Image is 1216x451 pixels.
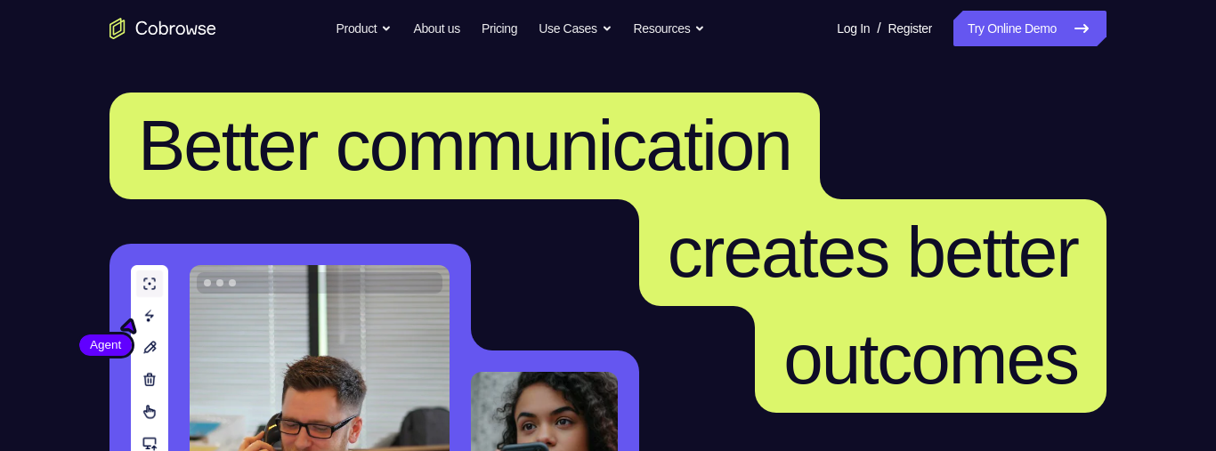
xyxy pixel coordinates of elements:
[634,11,706,46] button: Resources
[539,11,612,46] button: Use Cases
[837,11,870,46] a: Log In
[482,11,517,46] a: Pricing
[109,18,216,39] a: Go to the home page
[413,11,459,46] a: About us
[783,319,1078,399] span: outcomes
[668,213,1078,292] span: creates better
[953,11,1107,46] a: Try Online Demo
[138,106,791,185] span: Better communication
[336,11,393,46] button: Product
[877,18,880,39] span: /
[888,11,932,46] a: Register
